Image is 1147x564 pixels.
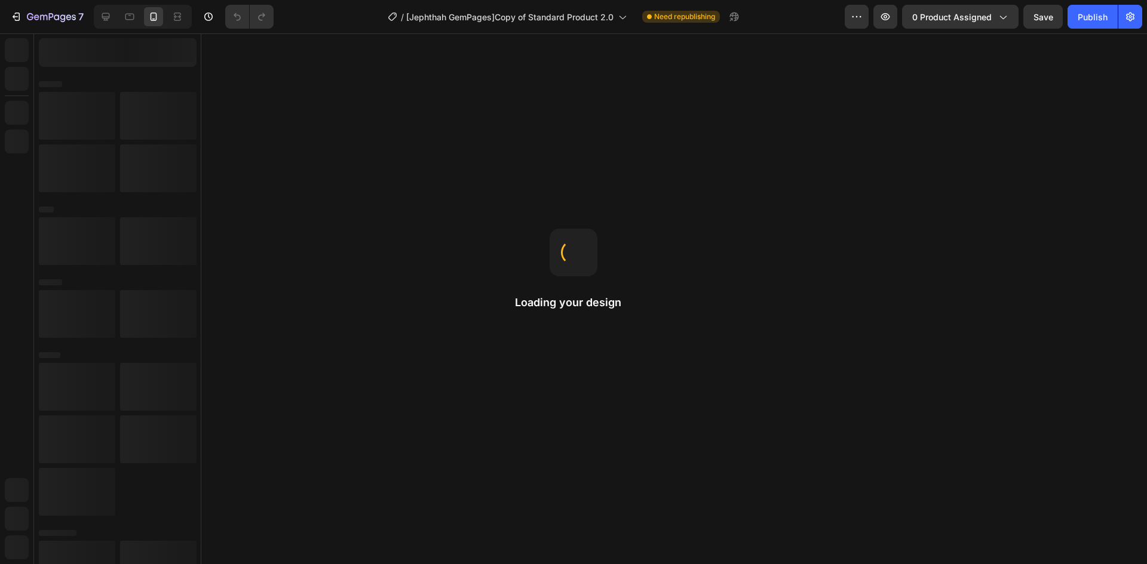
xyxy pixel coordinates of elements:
[1033,12,1053,22] span: Save
[902,5,1019,29] button: 0 product assigned
[515,295,632,310] h2: Loading your design
[1078,11,1108,23] div: Publish
[406,11,614,23] span: [Jephthah GemPages]Copy of Standard Product 2.0
[1023,5,1063,29] button: Save
[912,11,992,23] span: 0 product assigned
[5,5,89,29] button: 7
[78,10,84,24] p: 7
[654,11,715,22] span: Need republishing
[401,11,404,23] span: /
[1068,5,1118,29] button: Publish
[225,5,274,29] div: Undo/Redo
